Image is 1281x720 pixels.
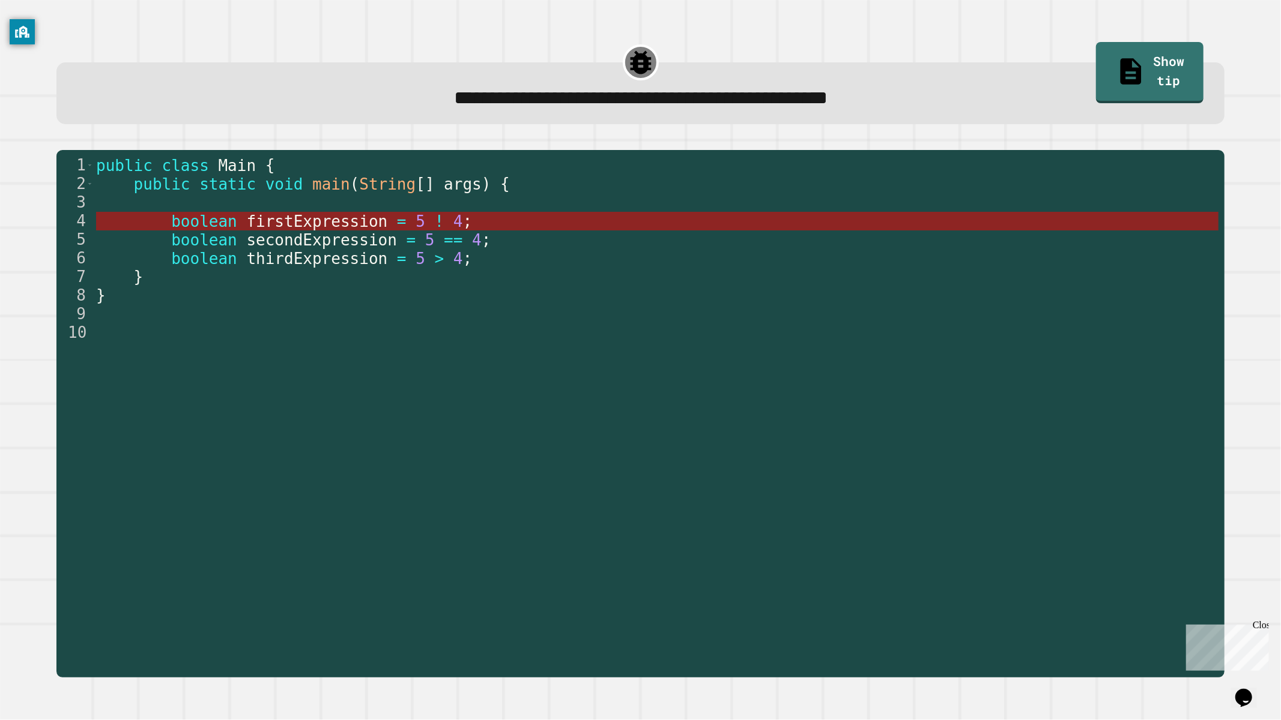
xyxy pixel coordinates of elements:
[56,175,94,193] div: 2
[56,156,94,175] div: 1
[96,157,153,175] span: public
[397,212,407,230] span: =
[86,175,93,193] span: Toggle code folding, rows 2 through 7
[359,175,416,193] span: String
[56,323,94,342] div: 10
[444,231,462,249] span: ==
[218,157,256,175] span: Main
[397,250,407,268] span: =
[472,231,482,249] span: 4
[416,250,425,268] span: 5
[171,250,237,268] span: boolean
[434,250,444,268] span: >
[5,5,83,76] div: Chat with us now!Close
[56,230,94,249] div: 5
[453,250,462,268] span: 4
[162,157,208,175] span: class
[56,286,94,305] div: 8
[246,231,396,249] span: secondExpression
[406,231,416,249] span: =
[1181,620,1269,671] iframe: chat widget
[56,305,94,323] div: 9
[56,193,94,212] div: 3
[199,175,256,193] span: static
[56,249,94,268] div: 6
[86,156,93,175] span: Toggle code folding, rows 1 through 8
[133,175,190,193] span: public
[453,212,462,230] span: 4
[312,175,350,193] span: main
[171,212,237,230] span: boolean
[246,250,387,268] span: thirdExpression
[246,212,387,230] span: firstExpression
[425,231,434,249] span: 5
[444,175,482,193] span: args
[434,212,444,230] span: !
[10,19,35,44] button: privacy banner
[56,212,94,230] div: 4
[416,212,425,230] span: 5
[265,175,303,193] span: void
[171,231,237,249] span: boolean
[1231,672,1269,708] iframe: chat widget
[1096,42,1204,103] a: Show tip
[56,268,94,286] div: 7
